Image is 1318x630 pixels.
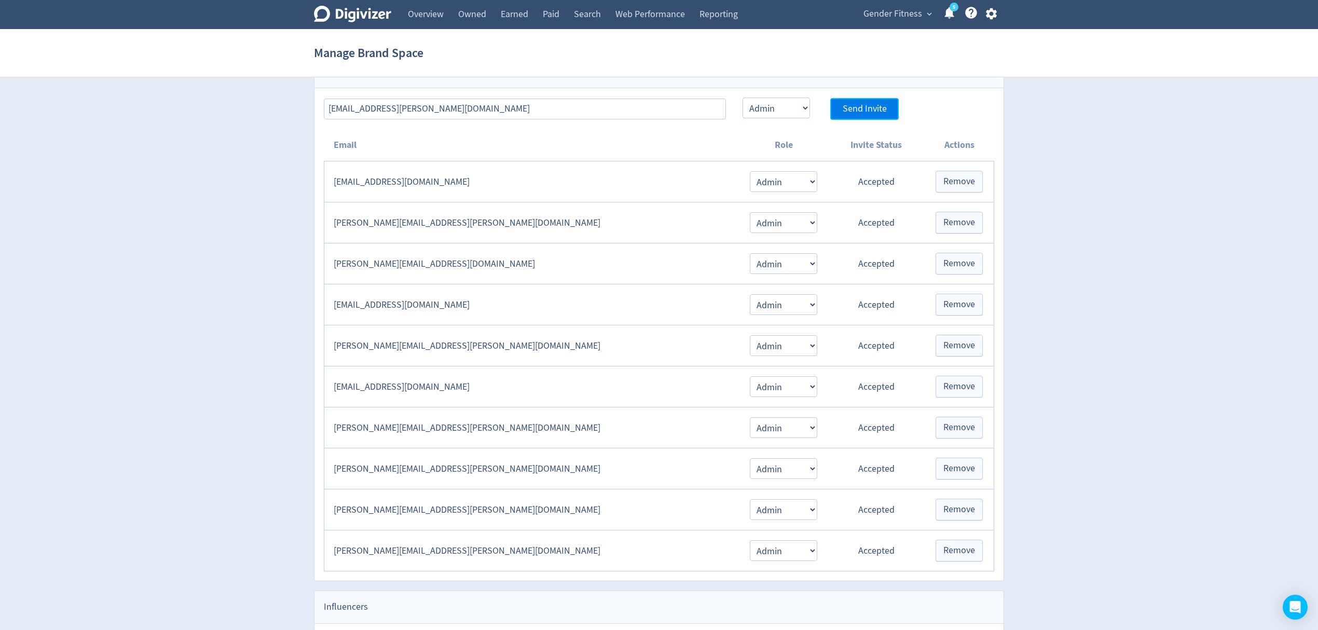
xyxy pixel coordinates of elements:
[936,171,983,193] button: Remove
[828,407,925,448] td: Accepted
[324,99,726,119] input: Email to invite
[828,129,925,161] th: Invite Status
[936,253,983,275] button: Remove
[828,202,925,243] td: Accepted
[863,6,922,22] span: Gender Fitness
[943,259,975,268] span: Remove
[843,104,887,114] span: Send Invite
[943,464,975,473] span: Remove
[860,6,935,22] button: Gender Fitness
[1283,595,1308,620] div: Open Intercom Messenger
[314,36,423,70] h1: Manage Brand Space
[324,489,739,530] td: [PERSON_NAME][EMAIL_ADDRESS][PERSON_NAME][DOMAIN_NAME]
[936,212,983,234] button: Remove
[739,129,828,161] th: Role
[943,177,975,186] span: Remove
[324,325,739,366] td: [PERSON_NAME][EMAIL_ADDRESS][PERSON_NAME][DOMAIN_NAME]
[828,284,925,325] td: Accepted
[936,376,983,398] button: Remove
[936,540,983,561] button: Remove
[943,218,975,227] span: Remove
[925,9,934,19] span: expand_more
[324,243,739,284] td: [PERSON_NAME][EMAIL_ADDRESS][DOMAIN_NAME]
[828,530,925,571] td: Accepted
[324,284,739,325] td: [EMAIL_ADDRESS][DOMAIN_NAME]
[324,448,739,489] td: [PERSON_NAME][EMAIL_ADDRESS][PERSON_NAME][DOMAIN_NAME]
[936,499,983,521] button: Remove
[925,129,994,161] th: Actions
[943,546,975,555] span: Remove
[324,129,739,161] th: Email
[828,489,925,530] td: Accepted
[943,300,975,309] span: Remove
[324,530,739,571] td: [PERSON_NAME][EMAIL_ADDRESS][PERSON_NAME][DOMAIN_NAME]
[830,98,899,120] button: Send Invite
[828,243,925,284] td: Accepted
[828,448,925,489] td: Accepted
[943,382,975,391] span: Remove
[324,407,739,448] td: [PERSON_NAME][EMAIL_ADDRESS][PERSON_NAME][DOMAIN_NAME]
[936,294,983,316] button: Remove
[936,458,983,480] button: Remove
[950,3,958,11] a: 5
[828,325,925,366] td: Accepted
[828,161,925,202] td: Accepted
[936,335,983,357] button: Remove
[953,4,955,11] text: 5
[828,366,925,407] td: Accepted
[943,341,975,350] span: Remove
[314,591,1004,623] div: Influencers
[936,417,983,439] button: Remove
[324,366,739,407] td: [EMAIL_ADDRESS][DOMAIN_NAME]
[324,161,739,202] td: [EMAIL_ADDRESS][DOMAIN_NAME]
[324,202,739,243] td: [PERSON_NAME][EMAIL_ADDRESS][PERSON_NAME][DOMAIN_NAME]
[943,505,975,514] span: Remove
[943,423,975,432] span: Remove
